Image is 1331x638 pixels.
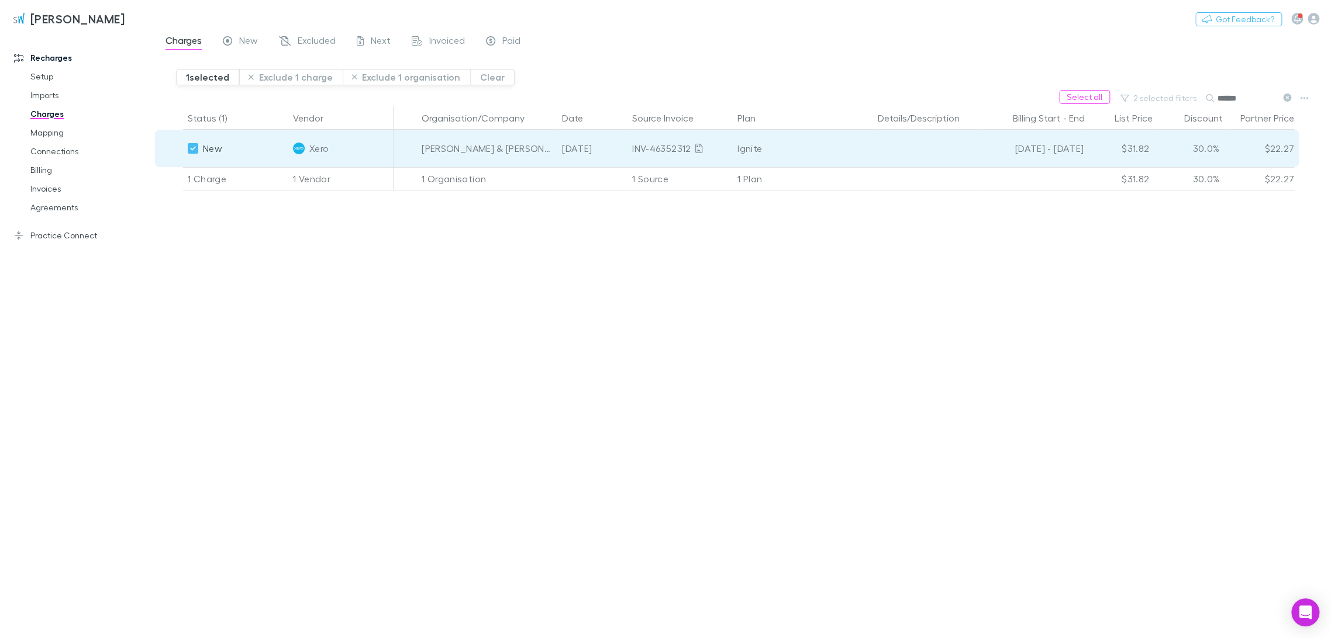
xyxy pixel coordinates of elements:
[1195,12,1282,26] button: Got Feedback?
[627,167,733,190] div: 1 Source
[1084,130,1154,167] div: $31.82
[557,130,627,167] div: [DATE]
[429,34,465,50] span: Invoiced
[632,130,728,167] div: INV-46352312
[183,167,288,190] div: 1 Charge
[737,106,770,130] button: Plan
[371,34,391,50] span: Next
[1291,598,1319,626] div: Open Intercom Messenger
[293,143,305,154] img: Xero's Logo
[12,12,26,26] img: Sinclair Wilson's Logo
[1115,91,1204,105] button: 2 selected filters
[470,69,515,85] button: Clear
[1154,167,1224,190] div: 30.0%
[1184,106,1237,130] button: Discount
[422,130,553,167] div: [PERSON_NAME] & [PERSON_NAME]
[502,34,520,50] span: Paid
[19,179,163,198] a: Invoices
[5,5,132,33] a: [PERSON_NAME]
[632,106,708,130] button: Source Invoice
[19,67,163,86] a: Setup
[733,167,873,190] div: 1 Plan
[1115,106,1167,130] button: List Price
[176,69,239,85] button: 1selected
[417,167,557,190] div: 1 Organisation
[2,48,163,67] a: Recharges
[1154,130,1224,167] div: 30.0%
[239,69,343,85] button: Exclude 1 charge
[288,167,394,190] div: 1 Vendor
[1240,106,1308,130] button: Partner Price
[203,143,222,154] span: New
[1224,130,1294,167] div: $22.27
[1224,167,1294,190] div: $22.27
[1059,90,1110,104] button: Select all
[19,86,163,105] a: Imports
[239,34,258,50] span: New
[1069,106,1085,130] button: End
[562,106,597,130] button: Date
[422,106,539,130] button: Organisation/Company
[298,34,336,50] span: Excluded
[19,198,163,217] a: Agreements
[737,130,868,167] div: Ignite
[983,106,1096,130] div: -
[19,142,163,161] a: Connections
[2,226,163,245] a: Practice Connect
[983,130,1084,167] div: [DATE] - [DATE]
[293,106,337,130] button: Vendor
[1013,106,1060,130] button: Billing Start
[19,105,163,123] a: Charges
[343,69,471,85] button: Exclude 1 organisation
[30,12,125,26] h3: [PERSON_NAME]
[188,106,241,130] button: Status (1)
[165,34,202,50] span: Charges
[878,106,974,130] button: Details/Description
[19,123,163,142] a: Mapping
[1084,167,1154,190] div: $31.82
[309,130,329,167] span: Xero
[19,161,163,179] a: Billing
